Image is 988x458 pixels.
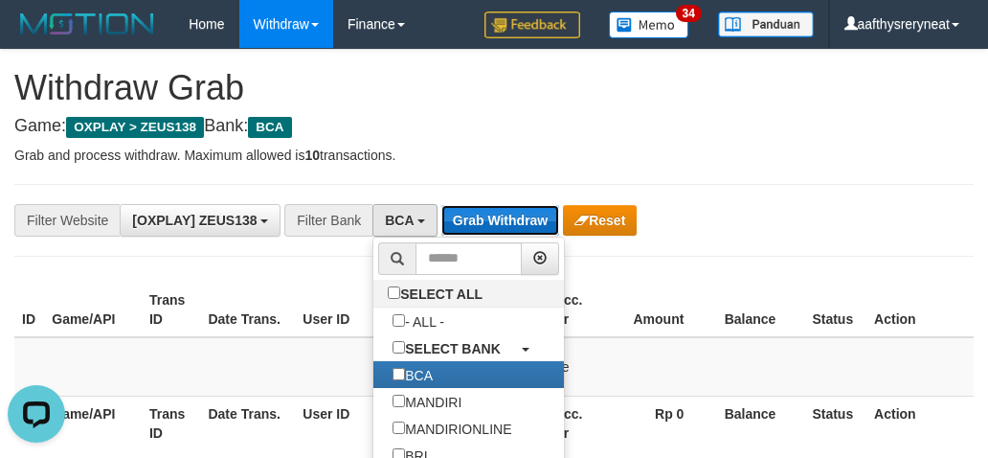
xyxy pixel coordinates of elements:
th: Game/API [44,283,142,337]
label: MANDIRI [373,388,481,415]
th: Trans ID [142,396,201,450]
label: MANDIRIONLINE [373,415,530,442]
button: Grab Withdraw [441,205,559,236]
label: SELECT ALL [373,280,502,307]
th: ID [14,283,44,337]
div: Filter Website [14,204,120,237]
th: Date Trans. [200,283,295,337]
th: Trans ID [142,283,201,337]
button: [OXPLAY] ZEUS138 [120,204,281,237]
th: Status [804,396,866,450]
button: BCA [372,204,438,237]
img: Button%20Memo.svg [609,11,689,38]
b: SELECT BANK [405,341,501,356]
button: Open LiveChat chat widget [8,8,65,65]
input: BCA [393,368,405,380]
img: panduan.png [718,11,814,37]
input: SELECT BANK [393,341,405,354]
th: Status [804,283,866,337]
span: BCA [385,213,414,228]
td: No data available in table [14,337,974,397]
label: BCA [373,361,452,388]
th: Date Trans. [200,396,295,450]
a: SELECT BANK [373,334,564,361]
span: OXPLAY > ZEUS138 [66,117,204,138]
button: Reset [563,205,637,236]
th: Game/API [44,396,142,450]
div: Filter Bank [284,204,372,237]
span: 34 [676,5,702,22]
th: User ID [295,283,384,337]
span: [OXPLAY] ZEUS138 [132,213,257,228]
input: SELECT ALL [388,286,400,299]
th: Balance [712,283,804,337]
strong: 10 [304,148,320,163]
h4: Game: Bank: [14,117,974,136]
input: MANDIRI [393,395,405,407]
th: Amount [600,283,712,337]
input: - ALL - [393,314,405,327]
th: Action [866,283,974,337]
h1: Withdraw Grab [14,69,974,107]
img: MOTION_logo.png [14,10,160,38]
th: User ID [295,396,384,450]
label: - ALL - [373,308,463,334]
th: Action [866,396,974,450]
th: Rp 0 [600,396,712,450]
input: MANDIRIONLINE [393,422,405,434]
img: Feedback.jpg [484,11,580,38]
p: Grab and process withdraw. Maximum allowed is transactions. [14,146,974,165]
span: BCA [248,117,291,138]
th: Balance [712,396,804,450]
